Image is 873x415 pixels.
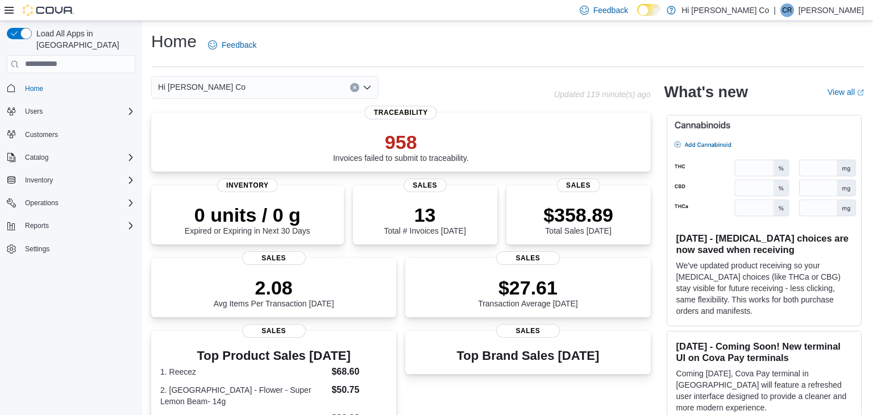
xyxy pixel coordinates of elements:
[404,179,447,192] span: Sales
[20,105,47,118] button: Users
[857,89,864,96] svg: External link
[593,5,628,16] span: Feedback
[20,128,63,142] a: Customers
[20,173,135,187] span: Inventory
[20,219,53,233] button: Reports
[203,34,261,56] a: Feedback
[676,341,852,363] h3: [DATE] - Coming Soon! New terminal UI on Cova Pay terminals
[25,153,48,162] span: Catalog
[2,240,140,257] button: Settings
[217,179,278,192] span: Inventory
[20,196,63,210] button: Operations
[151,30,197,53] h1: Home
[331,383,387,397] dd: $50.75
[2,103,140,119] button: Users
[384,204,465,235] div: Total # Invoices [DATE]
[20,82,48,96] a: Home
[799,3,864,17] p: [PERSON_NAME]
[774,3,776,17] p: |
[20,173,57,187] button: Inventory
[222,39,256,51] span: Feedback
[543,204,613,235] div: Total Sales [DATE]
[637,4,661,16] input: Dark Mode
[214,276,334,299] p: 2.08
[496,324,560,338] span: Sales
[556,179,600,192] span: Sales
[365,106,437,119] span: Traceability
[384,204,465,226] p: 13
[676,368,852,413] p: Coming [DATE], Cova Pay terminal in [GEOGRAPHIC_DATA] will feature a refreshed user interface des...
[25,176,53,185] span: Inventory
[676,260,852,317] p: We've updated product receiving so your [MEDICAL_DATA] choices (like THCa or CBG) stay visible fo...
[25,107,43,116] span: Users
[478,276,578,308] div: Transaction Average [DATE]
[20,81,135,96] span: Home
[333,131,469,163] div: Invoices failed to submit to traceability.
[23,5,74,16] img: Cova
[20,196,135,210] span: Operations
[20,219,135,233] span: Reports
[242,324,306,338] span: Sales
[160,366,327,377] dt: 1. Reecez
[543,204,613,226] p: $358.89
[496,251,560,265] span: Sales
[32,28,135,51] span: Load All Apps in [GEOGRAPHIC_DATA]
[2,126,140,143] button: Customers
[554,90,651,99] p: Updated 119 minute(s) ago
[185,204,310,226] p: 0 units / 0 g
[331,365,387,379] dd: $68.60
[160,384,327,407] dt: 2. [GEOGRAPHIC_DATA] - Flower - Super Lemon Beam- 14g
[20,242,135,256] span: Settings
[25,244,49,254] span: Settings
[20,105,135,118] span: Users
[20,151,135,164] span: Catalog
[350,83,359,92] button: Clear input
[333,131,469,153] p: 958
[214,276,334,308] div: Avg Items Per Transaction [DATE]
[457,349,600,363] h3: Top Brand Sales [DATE]
[158,80,246,94] span: Hi [PERSON_NAME] Co
[25,130,58,139] span: Customers
[20,151,53,164] button: Catalog
[2,195,140,211] button: Operations
[681,3,769,17] p: Hi [PERSON_NAME] Co
[780,3,794,17] div: Chris Reves
[7,76,135,287] nav: Complex example
[25,198,59,208] span: Operations
[2,218,140,234] button: Reports
[782,3,792,17] span: CR
[185,204,310,235] div: Expired or Expiring in Next 30 Days
[2,172,140,188] button: Inventory
[363,83,372,92] button: Open list of options
[2,80,140,97] button: Home
[828,88,864,97] a: View allExternal link
[20,127,135,142] span: Customers
[2,150,140,165] button: Catalog
[160,349,387,363] h3: Top Product Sales [DATE]
[676,233,852,255] h3: [DATE] - [MEDICAL_DATA] choices are now saved when receiving
[664,83,748,101] h2: What's new
[478,276,578,299] p: $27.61
[25,84,43,93] span: Home
[242,251,306,265] span: Sales
[25,221,49,230] span: Reports
[20,242,54,256] a: Settings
